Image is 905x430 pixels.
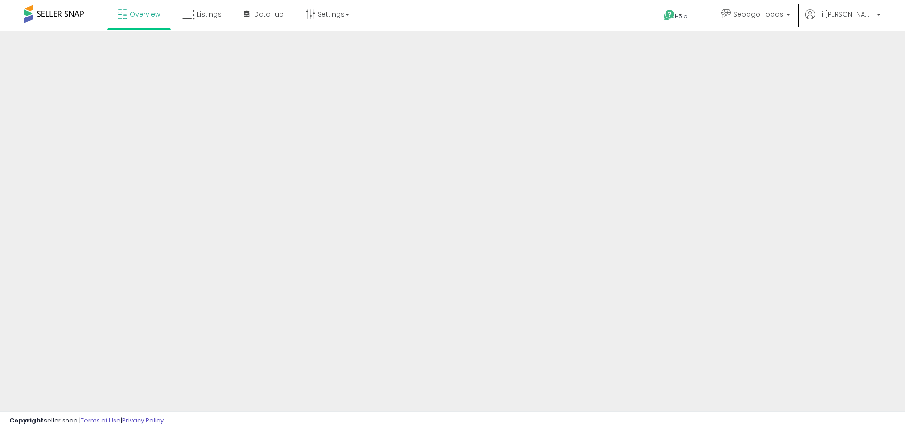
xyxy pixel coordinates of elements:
a: Hi [PERSON_NAME] [805,9,880,31]
div: seller snap | | [9,416,164,425]
span: Overview [130,9,160,19]
a: Terms of Use [81,416,121,425]
span: Help [675,12,688,20]
a: Help [656,2,706,31]
i: Get Help [663,9,675,21]
span: Sebago Foods [733,9,783,19]
a: Privacy Policy [122,416,164,425]
span: DataHub [254,9,284,19]
strong: Copyright [9,416,44,425]
span: Hi [PERSON_NAME] [817,9,874,19]
span: Listings [197,9,222,19]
